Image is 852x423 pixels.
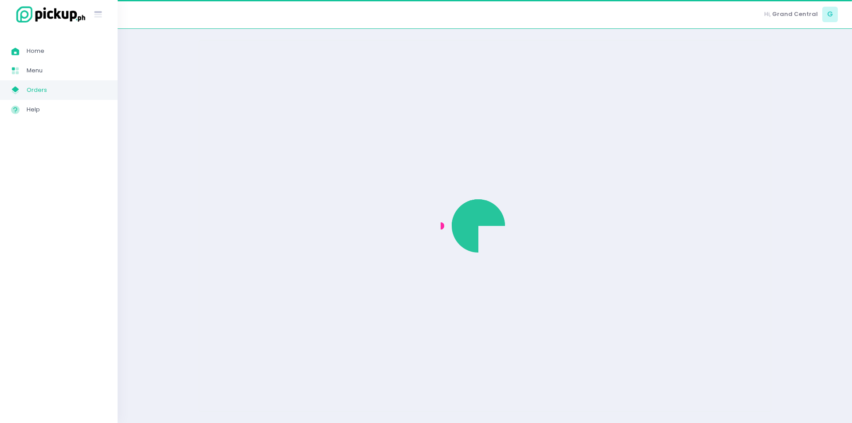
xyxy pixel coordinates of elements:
[27,45,106,57] span: Home
[772,10,818,19] span: Grand Central
[764,10,771,19] span: Hi,
[822,7,838,22] span: G
[11,5,87,24] img: logo
[27,104,106,115] span: Help
[27,65,106,76] span: Menu
[27,84,106,96] span: Orders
